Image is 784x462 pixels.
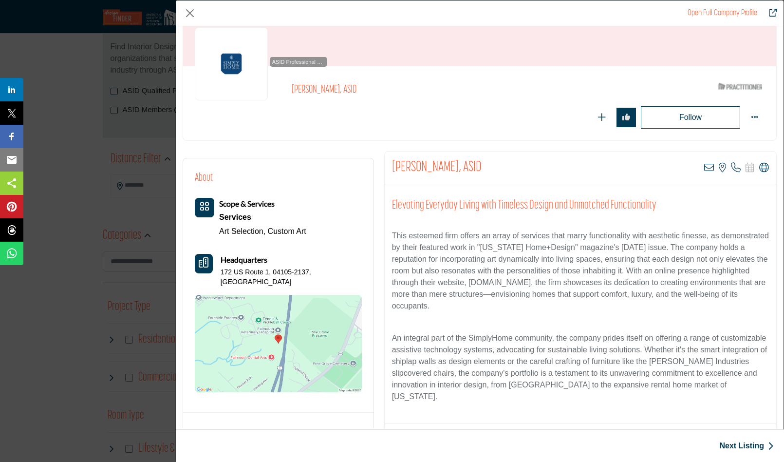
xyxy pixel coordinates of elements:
h2: About [195,170,213,186]
button: Redirect to login [641,106,740,129]
a: Next Listing [719,440,774,452]
img: linda-banks logo [195,27,268,100]
a: Services [219,210,306,225]
p: An integral part of the SimplyHome community, the company prides itself on offering a range of cu... [392,332,769,403]
a: Redirect to linda-banks [688,9,757,17]
p: This esteemed firm offers an array of services that marry functionality with aesthetic finesse, a... [392,230,769,312]
button: Redirect to login page [616,108,636,127]
a: Scope & Services [219,200,275,208]
b: Headquarters [221,254,267,266]
h2: Linda Banks, ASID [392,159,482,176]
button: Headquarter icon [195,254,213,273]
button: More Options [745,108,765,127]
a: Custom Art [268,227,306,235]
h2: Elevating Everyday Living with Timeless Design and Unmatched Functionality [392,198,769,213]
p: 172 US Route 1, 04105-2137, [GEOGRAPHIC_DATA] [221,268,362,287]
button: Category Icon [195,198,214,217]
img: ASID Qualified Practitioners [718,80,762,93]
b: Scope & Services [219,199,275,208]
span: ASID Professional Practitioner [272,58,325,66]
a: Redirect to linda-banks [762,7,777,19]
button: Close [183,6,197,20]
h2: [PERSON_NAME], ASID [292,84,560,96]
img: Location Map [195,295,362,392]
div: Interior and exterior spaces including lighting, layouts, furnishings, accessories, artwork, land... [219,210,306,225]
a: Art Selection, [219,227,265,235]
button: Redirect to login page [592,108,612,127]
